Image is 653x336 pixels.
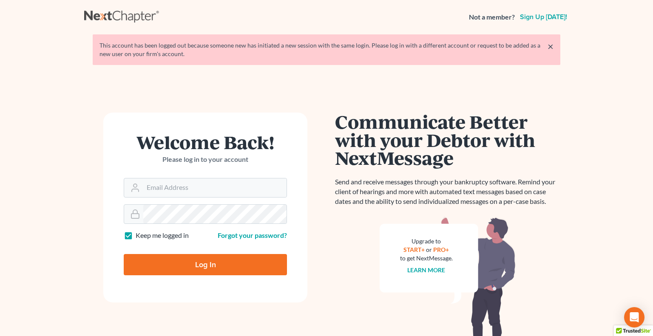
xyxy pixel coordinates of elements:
[335,177,560,206] p: Send and receive messages through your bankruptcy software. Remind your client of hearings and mo...
[434,246,449,253] a: PRO+
[408,266,446,274] a: Learn more
[548,41,554,51] a: ×
[518,14,569,20] a: Sign up [DATE]!
[124,133,287,151] h1: Welcome Back!
[400,254,453,263] div: to get NextMessage.
[136,231,189,240] label: Keep me logged in
[335,113,560,167] h1: Communicate Better with your Debtor with NextMessage
[400,237,453,246] div: Upgrade to
[469,12,515,22] strong: Not a member?
[624,307,644,328] div: Open Intercom Messenger
[404,246,425,253] a: START+
[426,246,432,253] span: or
[143,178,287,197] input: Email Address
[124,155,287,164] p: Please log in to your account
[124,254,287,275] input: Log In
[218,231,287,239] a: Forgot your password?
[99,41,554,58] div: This account has been logged out because someone new has initiated a new session with the same lo...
